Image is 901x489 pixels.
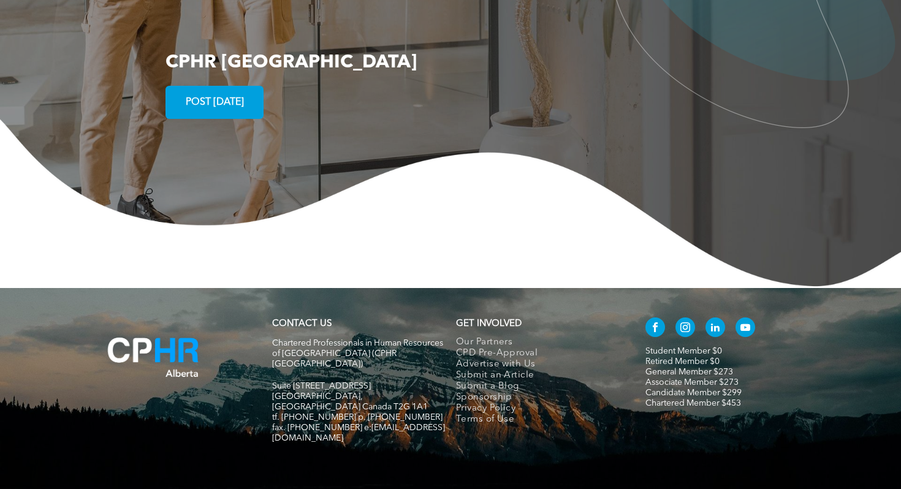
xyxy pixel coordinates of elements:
a: Submit a Blog [456,381,620,392]
a: Terms of Use [456,414,620,425]
span: Suite [STREET_ADDRESS] [272,382,371,390]
span: CPHR [GEOGRAPHIC_DATA] [165,53,417,72]
span: POST [DATE] [181,91,248,115]
a: Associate Member $273 [645,378,739,387]
span: GET INVOLVED [456,319,522,328]
a: Submit an Article [456,370,620,381]
a: Candidate Member $299 [645,389,742,397]
a: youtube [736,317,755,340]
a: Retired Member $0 [645,357,720,366]
span: fax. [PHONE_NUMBER] e:[EMAIL_ADDRESS][DOMAIN_NAME] [272,423,445,442]
a: CPD Pre-Approval [456,348,620,359]
a: Sponsorship [456,392,620,403]
a: CONTACT US [272,319,332,328]
span: [GEOGRAPHIC_DATA], [GEOGRAPHIC_DATA] Canada T2G 1A1 [272,392,428,411]
a: Our Partners [456,337,620,348]
a: Chartered Member $453 [645,399,741,408]
a: facebook [645,317,665,340]
span: Chartered Professionals in Human Resources of [GEOGRAPHIC_DATA] (CPHR [GEOGRAPHIC_DATA]) [272,339,443,368]
a: General Member $273 [645,368,733,376]
a: linkedin [705,317,725,340]
img: A blue hr logo on a white background. [83,313,224,402]
a: instagram [675,317,695,340]
a: POST [DATE] [165,86,264,119]
span: tf. [PHONE_NUMBER] p. [PHONE_NUMBER] [272,413,443,422]
a: Student Member $0 [645,347,722,355]
a: Advertise with Us [456,359,620,370]
a: Privacy Policy [456,403,620,414]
